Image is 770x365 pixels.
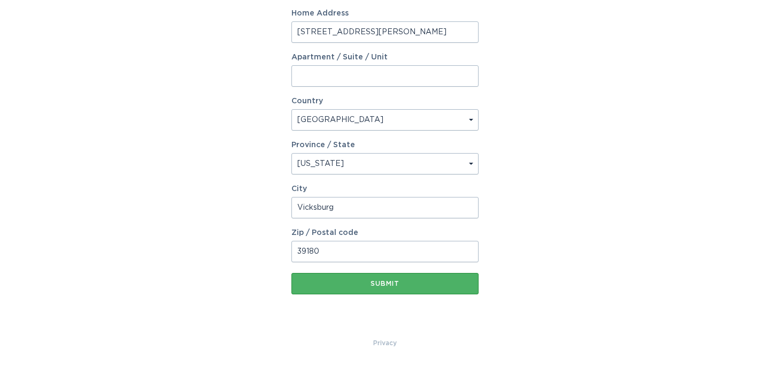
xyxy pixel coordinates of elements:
[291,185,479,193] label: City
[373,337,397,349] a: Privacy Policy & Terms of Use
[291,97,323,105] label: Country
[291,273,479,294] button: Submit
[297,280,473,287] div: Submit
[291,141,355,149] label: Province / State
[291,10,479,17] label: Home Address
[291,229,479,237] label: Zip / Postal code
[291,54,479,61] label: Apartment / Suite / Unit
